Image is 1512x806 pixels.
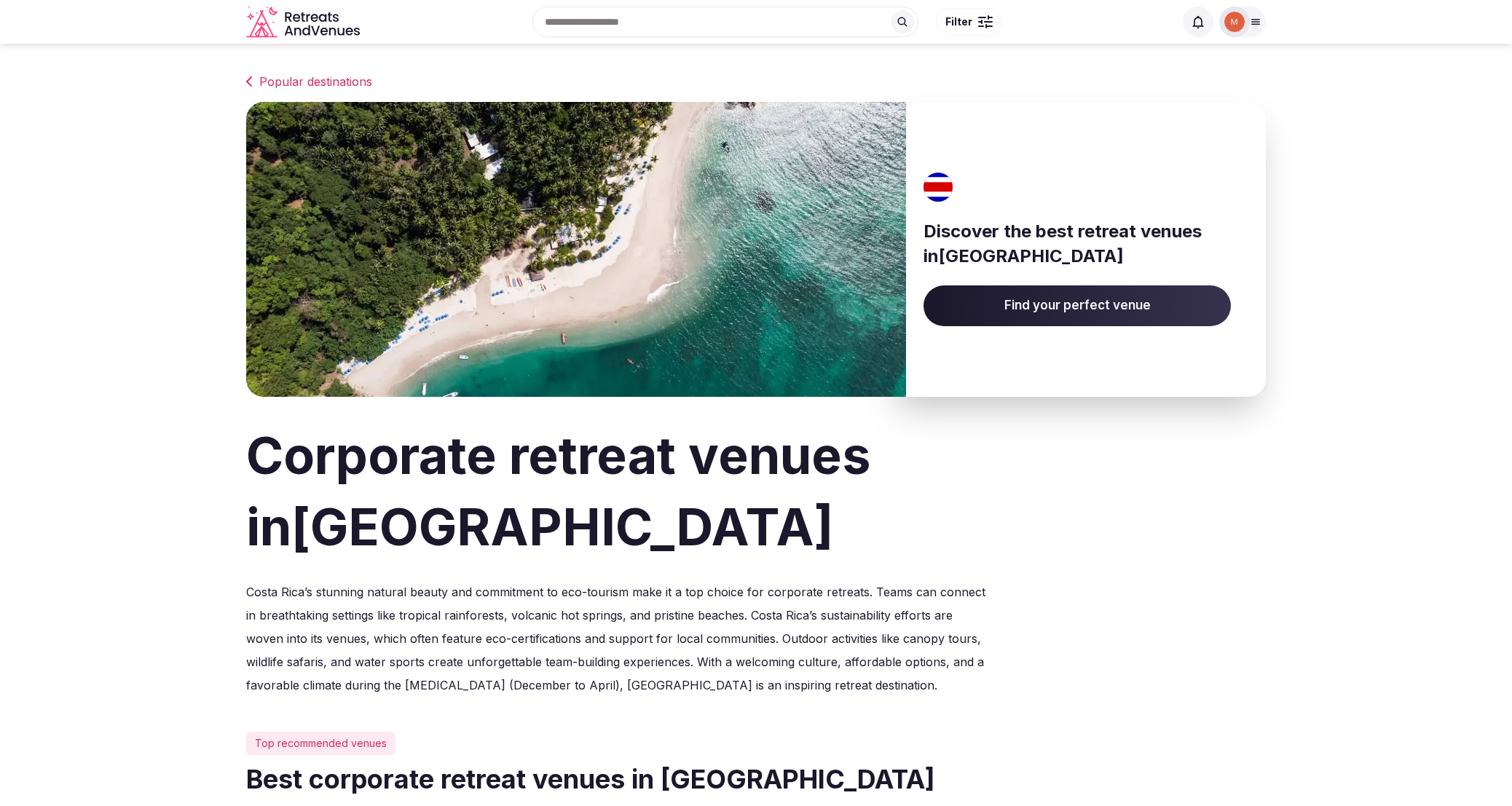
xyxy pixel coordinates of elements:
[246,732,395,755] div: Top recommended venues
[246,420,1266,563] h1: Corporate retreat venues in [GEOGRAPHIC_DATA]
[924,285,1231,326] a: Find your perfect venue
[924,219,1231,268] h3: Discover the best retreat venues in [GEOGRAPHIC_DATA]
[936,8,1002,36] button: Filter
[246,6,363,39] a: Visit the homepage
[246,761,1266,797] h2: Best corporate retreat venues in [GEOGRAPHIC_DATA]
[246,6,363,39] svg: Retreats and Venues company logo
[246,102,906,397] img: Banner image for Costa Rica representative of the country
[1224,12,1245,32] img: Mark Fromson
[246,73,1266,90] a: Popular destinations
[945,15,972,29] span: Filter
[919,173,958,202] img: Costa Rica's flag
[246,580,992,697] p: Costa Rica’s stunning natural beauty and commitment to eco-tourism make it a top choice for corpo...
